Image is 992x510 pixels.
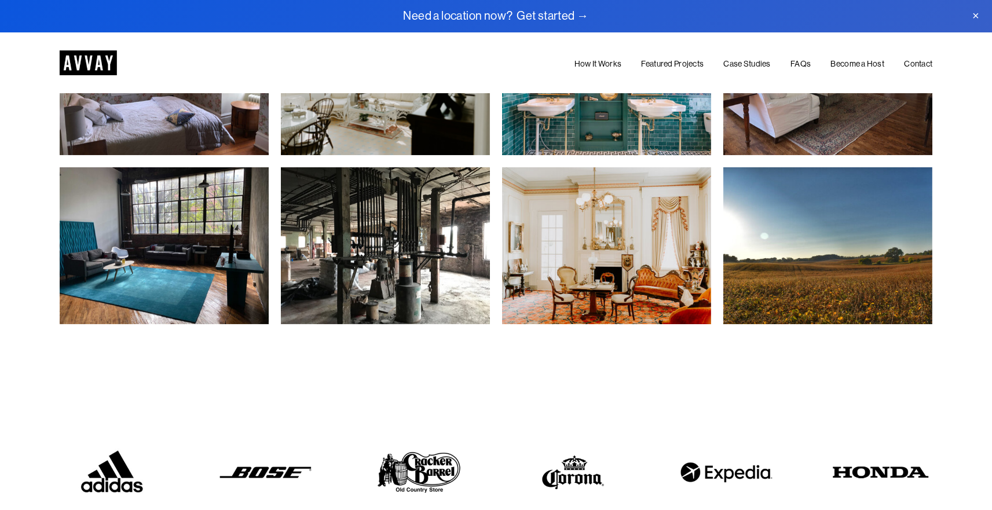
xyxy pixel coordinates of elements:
a: FAQs [790,57,811,71]
a: Contact [904,57,932,71]
img: honda.png [828,443,932,502]
img: 5.jpeg [281,167,490,324]
a: How It Works [574,57,621,71]
img: 11.jpg [60,167,269,324]
img: bose.png [213,443,317,502]
img: 13.jpg [502,167,711,324]
img: 10.jpeg [723,167,932,324]
a: Become a Host [830,57,884,71]
img: AVVAY - The First Nationwide Location Scouting Co. [60,50,117,75]
a: Case Studies [723,57,770,71]
img: adidas.jpg [60,443,164,502]
img: expedia.png [675,443,779,502]
img: corona.png [521,443,625,502]
img: cb.png [367,443,471,502]
a: Featured Projects [641,57,704,71]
